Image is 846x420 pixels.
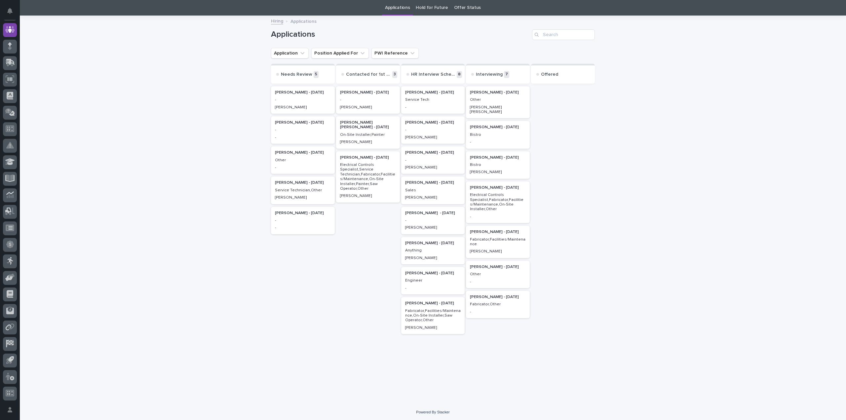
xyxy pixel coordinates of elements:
[401,86,465,114] div: [PERSON_NAME] - [DATE]Service Tech-
[416,410,449,414] a: Powered By Stacker
[470,193,526,212] p: Electrical Controls Specialist,Fabricator,Facilities/Maintenance,On-Site Installer,Other
[466,261,530,288] a: [PERSON_NAME] - [DATE]Other-
[470,185,526,190] p: [PERSON_NAME] - [DATE]
[470,272,526,277] p: Other
[340,133,396,137] p: On-Site Installer,Painter
[470,265,526,269] p: [PERSON_NAME] - [DATE]
[336,116,400,149] a: [PERSON_NAME] [PERSON_NAME] - [DATE]On-Site Installer,Painter[PERSON_NAME]
[466,226,530,258] a: [PERSON_NAME] - [DATE]Fabricator,Facilities/Maintenance[PERSON_NAME]
[275,218,331,223] p: -
[401,237,465,264] a: [PERSON_NAME] - [DATE]Anything[PERSON_NAME]
[470,310,526,314] p: -
[336,86,400,114] a: [PERSON_NAME] - [DATE]-[PERSON_NAME]
[314,71,319,78] p: 5
[405,128,461,132] p: -
[275,97,331,102] p: -
[275,188,331,193] p: Service Technician,Other
[411,72,456,77] p: HR Interview Scheduled / Complete
[275,135,331,140] p: -
[275,158,331,163] p: Other
[470,302,526,307] p: Fabricator,Other
[401,116,465,144] div: [PERSON_NAME] - [DATE]-[PERSON_NAME]
[340,97,396,102] p: -
[271,30,529,39] h1: Applications
[405,97,461,102] p: Service Tech
[405,105,461,110] p: -
[340,194,396,198] p: [PERSON_NAME]
[371,48,419,58] button: PWI Reference
[466,151,530,179] a: [PERSON_NAME] - [DATE]Bistro[PERSON_NAME]
[470,230,526,234] p: [PERSON_NAME] - [DATE]
[346,72,391,77] p: Contacted for 1st Interview
[271,146,335,174] a: [PERSON_NAME] - [DATE]Other-
[271,207,335,234] div: [PERSON_NAME] - [DATE]--
[271,86,335,114] div: [PERSON_NAME] - [DATE]-[PERSON_NAME]
[340,105,396,110] p: [PERSON_NAME]
[405,195,461,200] p: [PERSON_NAME]
[340,120,396,130] p: [PERSON_NAME] [PERSON_NAME] - [DATE]
[470,97,526,102] p: Other
[290,17,317,24] p: Applications
[405,135,461,140] p: [PERSON_NAME]
[405,225,461,230] p: [PERSON_NAME]
[470,214,526,219] p: -
[271,116,335,144] a: [PERSON_NAME] - [DATE]--
[271,48,309,58] button: Application
[401,176,465,204] a: [PERSON_NAME] - [DATE]Sales[PERSON_NAME]
[405,150,461,155] p: [PERSON_NAME] - [DATE]
[401,267,465,294] a: [PERSON_NAME] - [DATE]Engineer-
[532,29,595,40] input: Search
[405,271,461,276] p: [PERSON_NAME] - [DATE]
[470,237,526,247] p: Fabricator,Facilities/Maintenance
[405,278,461,283] p: Engineer
[401,146,465,174] a: [PERSON_NAME] - [DATE]-[PERSON_NAME]
[466,291,530,318] a: [PERSON_NAME] - [DATE]Fabricator,Other-
[340,90,396,95] p: [PERSON_NAME] - [DATE]
[275,165,331,170] p: -
[466,121,530,148] a: [PERSON_NAME] - [DATE]Bistro-
[401,207,465,234] a: [PERSON_NAME] - [DATE]-[PERSON_NAME]
[405,286,461,290] p: -
[470,280,526,284] p: -
[275,128,331,132] p: -
[405,325,461,330] p: [PERSON_NAME]
[405,211,461,215] p: [PERSON_NAME] - [DATE]
[401,297,465,334] a: [PERSON_NAME] - [DATE]Fabricator,Facilities/Maintenance,On-Site Installer,Saw Operator,Other[PERS...
[405,256,461,260] p: [PERSON_NAME]
[470,295,526,299] p: [PERSON_NAME] - [DATE]
[275,90,331,95] p: [PERSON_NAME] - [DATE]
[3,4,17,18] button: Notifications
[457,71,462,78] p: 8
[405,218,461,223] p: -
[275,225,331,230] p: -
[405,248,461,253] p: Anything
[275,105,331,110] p: [PERSON_NAME]
[466,181,530,223] div: [PERSON_NAME] - [DATE]Electrical Controls Specialist,Fabricator,Facilities/Maintenance,On-Site In...
[470,170,526,174] p: [PERSON_NAME]
[275,120,331,125] p: [PERSON_NAME] - [DATE]
[470,105,526,115] p: [PERSON_NAME] [PERSON_NAME]
[336,151,400,203] a: [PERSON_NAME] - [DATE]Electrical Controls Specialist,Service Technician,Fabricator,Facilities/Mai...
[405,165,461,170] p: [PERSON_NAME]
[340,155,396,160] p: [PERSON_NAME] - [DATE]
[340,140,396,144] p: [PERSON_NAME]
[340,163,396,191] p: Electrical Controls Specialist,Service Technician,Fabricator,Facilities/Maintenance,On-Site Insta...
[405,180,461,185] p: [PERSON_NAME] - [DATE]
[405,158,461,163] p: -
[392,71,397,78] p: 3
[281,72,312,77] p: Needs Review
[470,155,526,160] p: [PERSON_NAME] - [DATE]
